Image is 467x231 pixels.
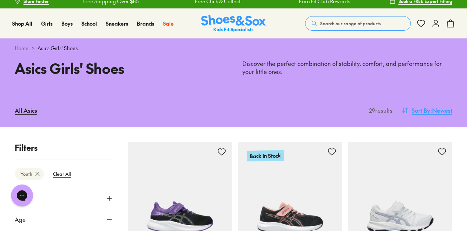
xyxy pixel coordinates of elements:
[15,44,29,52] a: Home
[12,20,32,27] span: Shop All
[106,20,128,27] a: Sneakers
[15,188,113,209] button: Brand
[82,20,97,27] a: School
[47,167,77,180] btn: Clear All
[15,44,452,52] div: >
[163,20,174,27] span: Sale
[401,102,452,118] button: Sort By:Newest
[106,20,128,27] span: Sneakers
[137,20,154,27] a: Brands
[61,20,73,27] a: Boys
[37,44,78,52] span: Asics Girls' Shoes
[242,60,452,76] p: Discover the perfect combination of stability, comfort, and performance for your little ones.
[12,20,32,27] a: Shop All
[15,215,26,224] span: Age
[15,168,44,180] btn: Youth
[41,20,53,27] a: Girls
[7,182,37,209] iframe: Gorgias live chat messenger
[137,20,154,27] span: Brands
[412,106,430,115] span: Sort By
[247,150,284,161] p: Back In Stock
[201,15,266,33] a: Shoes & Sox
[15,142,113,154] p: Filters
[15,209,113,230] button: Age
[82,20,97,27] span: School
[305,16,411,31] button: Search our range of products
[201,15,266,33] img: SNS_Logo_Responsive.svg
[15,58,225,79] h1: Asics Girls' Shoes
[430,106,452,115] span: : Newest
[366,106,392,115] p: 29 results
[320,20,381,27] span: Search our range of products
[41,20,53,27] span: Girls
[61,20,73,27] span: Boys
[163,20,174,27] a: Sale
[15,102,37,118] a: All Asics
